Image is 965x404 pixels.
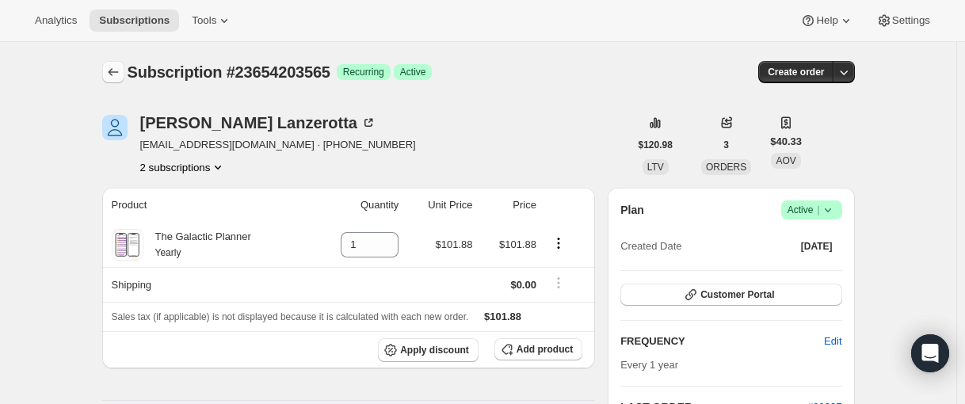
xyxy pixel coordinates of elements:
[400,344,469,356] span: Apply discount
[791,10,863,32] button: Help
[484,311,521,322] span: $101.88
[35,14,77,27] span: Analytics
[403,188,477,223] th: Unit Price
[140,115,376,131] div: [PERSON_NAME] Lanzerotta
[99,14,170,27] span: Subscriptions
[629,134,682,156] button: $120.98
[143,229,251,261] div: The Galactic Planner
[824,333,841,349] span: Edit
[723,139,729,151] span: 3
[510,279,536,291] span: $0.00
[714,134,738,156] button: 3
[768,66,824,78] span: Create order
[700,288,774,301] span: Customer Portal
[102,115,128,140] span: Shannon Lanzerotta
[620,284,841,306] button: Customer Portal
[494,338,582,360] button: Add product
[620,359,678,371] span: Every 1 year
[788,202,836,218] span: Active
[814,329,851,354] button: Edit
[758,61,833,83] button: Create order
[801,240,833,253] span: [DATE]
[25,10,86,32] button: Analytics
[343,66,384,78] span: Recurring
[102,267,312,302] th: Shipping
[400,66,426,78] span: Active
[155,247,181,258] small: Yearly
[546,234,571,252] button: Product actions
[817,204,819,216] span: |
[499,238,536,250] span: $101.88
[620,333,824,349] h2: FREQUENCY
[517,343,573,356] span: Add product
[892,14,930,27] span: Settings
[776,155,795,166] span: AOV
[770,134,802,150] span: $40.33
[312,188,404,223] th: Quantity
[911,334,949,372] div: Open Intercom Messenger
[192,14,216,27] span: Tools
[436,238,473,250] span: $101.88
[647,162,664,173] span: LTV
[639,139,673,151] span: $120.98
[140,159,227,175] button: Product actions
[90,10,179,32] button: Subscriptions
[816,14,837,27] span: Help
[113,229,141,261] img: product img
[182,10,242,32] button: Tools
[546,274,571,292] button: Shipping actions
[620,238,681,254] span: Created Date
[140,137,416,153] span: [EMAIL_ADDRESS][DOMAIN_NAME] · [PHONE_NUMBER]
[620,202,644,218] h2: Plan
[102,61,124,83] button: Subscriptions
[867,10,940,32] button: Settings
[478,188,541,223] th: Price
[791,235,842,257] button: [DATE]
[112,311,469,322] span: Sales tax (if applicable) is not displayed because it is calculated with each new order.
[378,338,479,362] button: Apply discount
[706,162,746,173] span: ORDERS
[128,63,330,81] span: Subscription #23654203565
[102,188,312,223] th: Product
